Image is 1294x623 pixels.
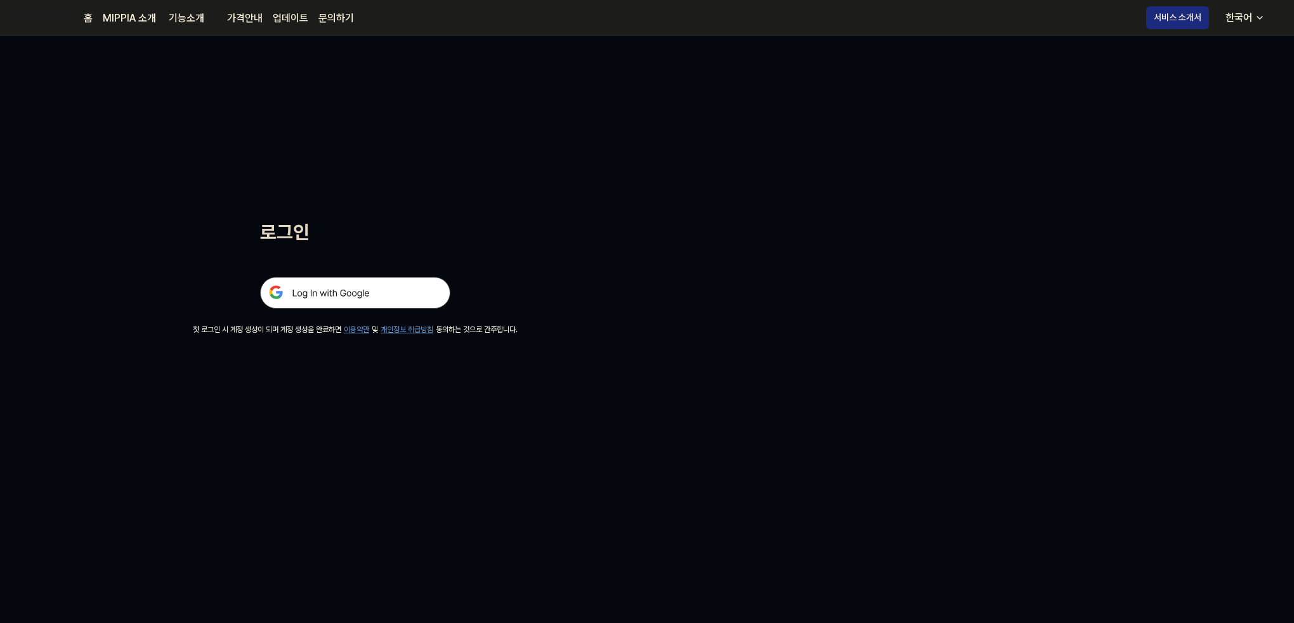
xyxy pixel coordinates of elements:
div: 한국어 [1223,10,1255,25]
a: 이용약관 [344,325,369,334]
a: 문의하기 [318,11,354,26]
a: 개인정보 취급방침 [381,325,433,334]
img: down [207,13,217,23]
div: 첫 로그인 시 계정 생성이 되며 계정 생성을 완료하면 및 동의하는 것으로 간주합니다. [193,324,518,335]
h1: 로그인 [260,218,450,247]
a: 업데이트 [273,11,308,26]
div: 기능소개 [166,11,207,26]
a: MIPPIA 소개 [103,11,156,26]
button: 서비스 소개서 [1146,6,1209,29]
img: 구글 로그인 버튼 [260,277,450,309]
button: 한국어 [1215,5,1272,30]
a: 홈 [84,11,93,26]
a: 가격안내 [227,11,263,26]
button: 기능소개 [166,11,217,26]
